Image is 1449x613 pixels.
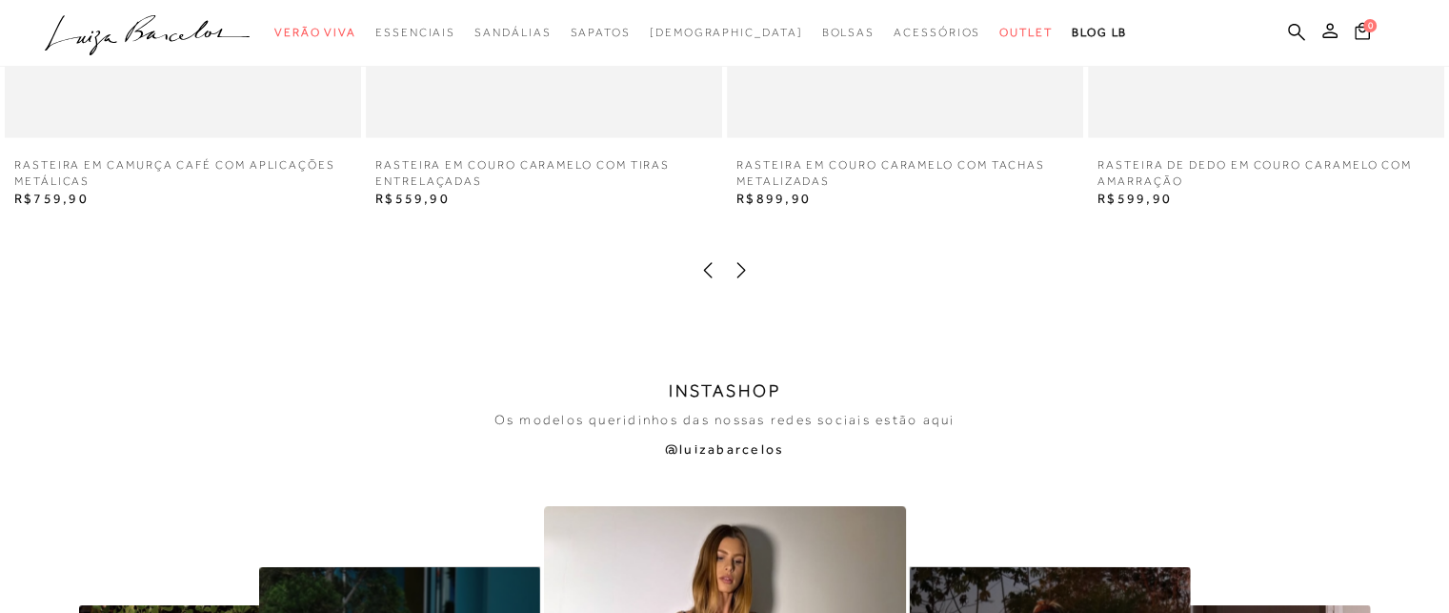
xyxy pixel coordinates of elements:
[1349,21,1376,47] button: 0
[894,26,980,39] span: Acessórios
[821,26,875,39] span: Bolsas
[1088,156,1444,189] a: RASTEIRA DE DEDO EM COURO CARAMELO COM AMARRAÇÃO
[375,15,455,51] a: noSubCategoriesText
[494,410,956,429] p: Os modelos queridinhos das nossas redes sociais estão aqui
[1097,190,1172,205] span: R$599,90
[14,190,89,205] span: R$759,90
[650,26,803,39] span: [DEMOGRAPHIC_DATA]
[274,15,356,51] a: noSubCategoriesText
[375,26,455,39] span: Essenciais
[570,26,630,39] span: Sapatos
[894,15,980,51] a: noSubCategoriesText
[821,15,875,51] a: noSubCategoriesText
[1072,15,1127,51] a: BLOG LB
[375,190,450,205] span: R$559,90
[1072,26,1127,39] span: BLOG LB
[736,190,811,205] span: R$899,90
[1363,19,1377,32] span: 0
[474,26,551,39] span: Sandálias
[650,15,803,51] a: noSubCategoriesText
[669,380,781,401] h2: INSTASHOP
[999,15,1053,51] a: noSubCategoriesText
[274,26,356,39] span: Verão Viva
[727,156,1083,189] a: RASTEIRA EM COURO CARAMELO COM TACHAS METALIZADAS
[570,15,630,51] a: noSubCategoriesText
[366,156,722,189] a: RASTEIRA EM COURO CARAMELO COM TIRAS ENTRELAÇADAS
[999,26,1053,39] span: Outlet
[474,15,551,51] a: noSubCategoriesText
[665,439,784,458] a: @luizabarcelos
[5,156,361,189] a: RASTEIRA EM CAMURÇA CAFÉ COM APLICAÇÕES METÁLICAS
